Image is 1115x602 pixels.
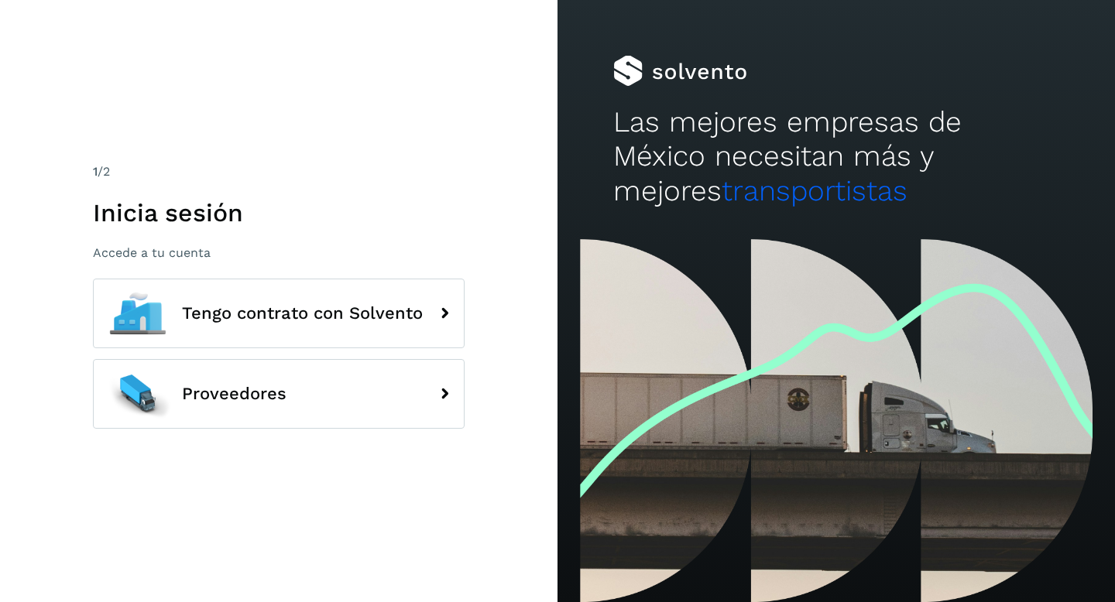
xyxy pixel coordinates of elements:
p: Accede a tu cuenta [93,245,465,260]
h1: Inicia sesión [93,198,465,227]
span: transportistas [722,174,907,207]
span: Proveedores [182,385,286,403]
button: Tengo contrato con Solvento [93,279,465,348]
span: Tengo contrato con Solvento [182,304,423,323]
button: Proveedores [93,359,465,429]
span: 1 [93,164,98,179]
h2: Las mejores empresas de México necesitan más y mejores [613,105,1059,208]
div: /2 [93,162,465,181]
